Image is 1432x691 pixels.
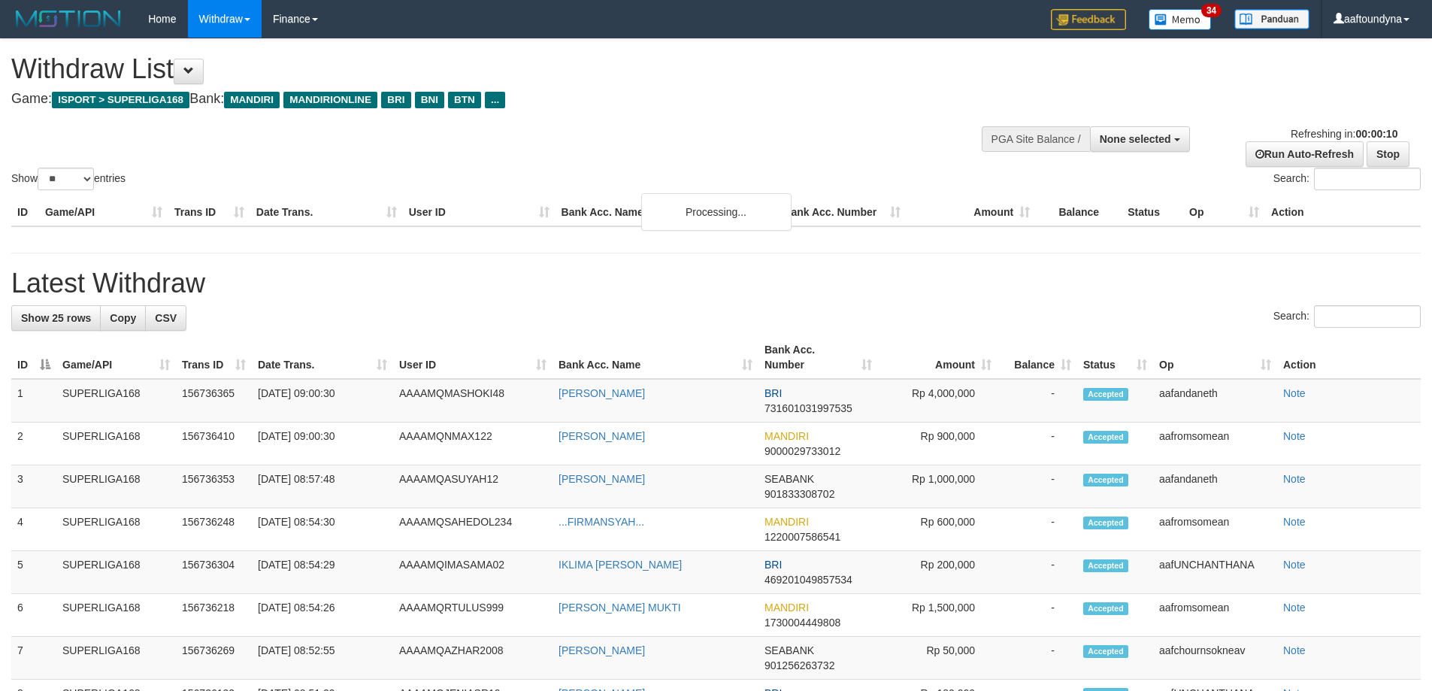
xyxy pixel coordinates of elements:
[11,199,39,226] th: ID
[1153,508,1277,551] td: aafromsomean
[1283,430,1306,442] a: Note
[878,508,998,551] td: Rp 600,000
[878,336,998,379] th: Amount: activate to sort column ascending
[21,312,91,324] span: Show 25 rows
[764,531,840,543] span: Copy 1220007586541 to clipboard
[39,199,168,226] th: Game/API
[176,594,252,637] td: 156736218
[252,594,393,637] td: [DATE] 08:54:26
[1122,199,1183,226] th: Status
[982,126,1090,152] div: PGA Site Balance /
[448,92,481,108] span: BTN
[1153,465,1277,508] td: aafandaneth
[998,508,1077,551] td: -
[1083,602,1128,615] span: Accepted
[224,92,280,108] span: MANDIRI
[11,508,56,551] td: 4
[1153,637,1277,680] td: aafchournsokneav
[1100,133,1171,145] span: None selected
[110,312,136,324] span: Copy
[56,336,176,379] th: Game/API: activate to sort column ascending
[250,199,403,226] th: Date Trans.
[415,92,444,108] span: BNI
[56,594,176,637] td: SUPERLIGA168
[11,8,126,30] img: MOTION_logo.png
[176,637,252,680] td: 156736269
[176,379,252,423] td: 156736365
[764,574,852,586] span: Copy 469201049857534 to clipboard
[998,336,1077,379] th: Balance: activate to sort column ascending
[1273,168,1421,190] label: Search:
[559,559,682,571] a: IKLIMA [PERSON_NAME]
[1051,9,1126,30] img: Feedback.jpg
[11,92,940,107] h4: Game: Bank:
[52,92,189,108] span: ISPORT > SUPERLIGA168
[1036,199,1122,226] th: Balance
[56,508,176,551] td: SUPERLIGA168
[155,312,177,324] span: CSV
[878,379,998,423] td: Rp 4,000,000
[393,508,553,551] td: AAAAMQSAHEDOL234
[764,430,809,442] span: MANDIRI
[252,423,393,465] td: [DATE] 09:00:30
[1083,645,1128,658] span: Accepted
[485,92,505,108] span: ...
[393,637,553,680] td: AAAAMQAZHAR2008
[998,637,1077,680] td: -
[11,551,56,594] td: 5
[56,465,176,508] td: SUPERLIGA168
[1277,336,1421,379] th: Action
[559,430,645,442] a: [PERSON_NAME]
[252,379,393,423] td: [DATE] 09:00:30
[283,92,377,108] span: MANDIRIONLINE
[764,473,814,485] span: SEABANK
[907,199,1036,226] th: Amount
[998,379,1077,423] td: -
[1234,9,1309,29] img: panduan.png
[1367,141,1409,167] a: Stop
[1083,474,1128,486] span: Accepted
[168,199,250,226] th: Trans ID
[1083,559,1128,572] span: Accepted
[764,445,840,457] span: Copy 9000029733012 to clipboard
[11,268,1421,299] h1: Latest Withdraw
[559,473,645,485] a: [PERSON_NAME]
[998,551,1077,594] td: -
[559,644,645,656] a: [PERSON_NAME]
[764,488,834,500] span: Copy 901833308702 to clipboard
[777,199,907,226] th: Bank Acc. Number
[393,594,553,637] td: AAAAMQRTULUS999
[1153,336,1277,379] th: Op: activate to sort column ascending
[1283,387,1306,399] a: Note
[878,594,998,637] td: Rp 1,500,000
[403,199,556,226] th: User ID
[1083,431,1128,444] span: Accepted
[1291,128,1397,140] span: Refreshing in:
[1090,126,1190,152] button: None selected
[556,199,778,226] th: Bank Acc. Name
[176,336,252,379] th: Trans ID: activate to sort column ascending
[1283,602,1306,614] a: Note
[764,602,809,614] span: MANDIRI
[11,379,56,423] td: 1
[176,551,252,594] td: 156736304
[38,168,94,190] select: Showentries
[1283,559,1306,571] a: Note
[641,193,792,231] div: Processing...
[553,336,758,379] th: Bank Acc. Name: activate to sort column ascending
[1283,516,1306,528] a: Note
[11,336,56,379] th: ID: activate to sort column descending
[11,54,940,84] h1: Withdraw List
[56,423,176,465] td: SUPERLIGA168
[393,465,553,508] td: AAAAMQASUYAH12
[393,551,553,594] td: AAAAMQIMASAMA02
[11,305,101,331] a: Show 25 rows
[998,423,1077,465] td: -
[1246,141,1364,167] a: Run Auto-Refresh
[252,551,393,594] td: [DATE] 08:54:29
[1077,336,1153,379] th: Status: activate to sort column ascending
[252,465,393,508] td: [DATE] 08:57:48
[1283,644,1306,656] a: Note
[1183,199,1265,226] th: Op
[559,516,644,528] a: ...FIRMANSYAH...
